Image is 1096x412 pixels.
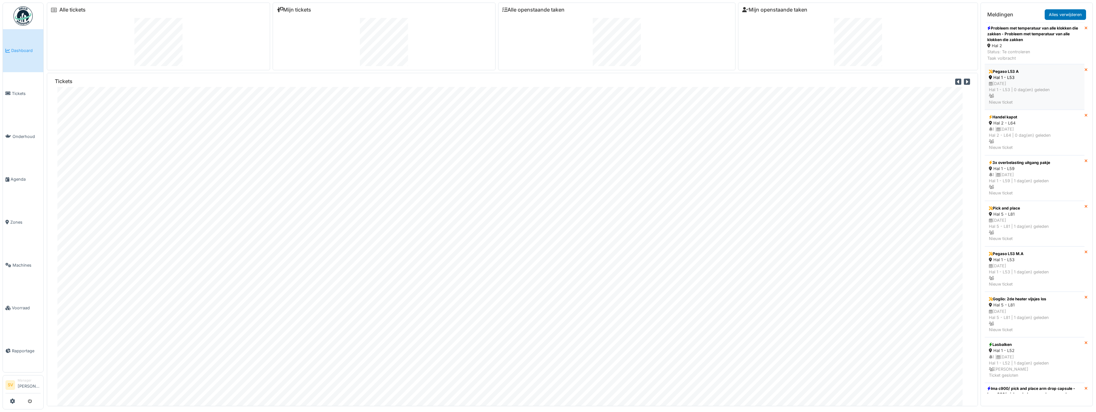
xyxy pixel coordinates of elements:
[989,69,1080,74] div: Pegaso L53 A
[989,302,1080,308] div: Hal 5 - L81
[989,172,1080,196] div: 1 | [DATE] Hal 1 - L59 | 1 dag(en) geleden Nieuw ticket
[989,205,1080,211] div: Pick and place
[989,160,1080,166] div: 3x overbelasting uitgang pakje
[13,6,33,26] img: Badge_color-CXgf-gQk.svg
[1045,9,1086,20] a: Alles verwijderen
[5,380,15,390] li: SV
[989,263,1080,288] div: [DATE] Hal 1 - L53 | 1 dag(en) geleden Nieuw ticket
[59,7,86,13] a: Alle tickets
[989,166,1080,172] div: Hal 1 - L59
[989,74,1080,81] div: Hal 1 - L53
[985,64,1084,110] a: Pegaso L53 A Hal 1 - L53 [DATE]Hal 1 - L53 | 0 dag(en) geleden Nieuw ticket
[985,337,1084,383] a: Lasbalken Hal 1 - L52 1 |[DATE]Hal 1 - L52 | 1 dag(en) geleden [PERSON_NAME]Ticket gesloten
[3,244,43,287] a: Machines
[3,72,43,115] a: Tickets
[985,292,1084,337] a: Goglio: 2de heater vijsjes los Hal 5 - L81 [DATE]Hal 5 - L81 | 1 dag(en) geleden Nieuw ticket
[18,378,41,383] div: Manager
[985,110,1084,155] a: Handel kapot Hal 2 - L64 1 |[DATE]Hal 2 - L64 | 0 dag(en) geleden Nieuw ticket
[502,7,565,13] a: Alle openstaande taken
[989,251,1080,257] div: Pegaso L53 M.A
[12,305,41,311] span: Voorraad
[989,126,1080,151] div: 1 | [DATE] Hal 2 - L64 | 0 dag(en) geleden Nieuw ticket
[742,7,807,13] a: Mijn openstaande taken
[13,133,41,140] span: Onderhoud
[989,211,1080,217] div: Hal 5 - L81
[3,287,43,330] a: Voorraad
[3,115,43,158] a: Onderhoud
[985,22,1084,64] a: Probleem met temperatuur van alle klokken die zakken - Probleem met temperatuur van alle klokken ...
[11,47,41,54] span: Dashboard
[277,7,311,13] a: Mijn tickets
[10,219,41,225] span: Zones
[13,262,41,268] span: Machines
[987,386,1082,397] div: Ima c900/ pick and place arm drop capsule - Ima c900/ pick and place arm drop capsule
[55,78,72,84] h6: Tickets
[12,348,41,354] span: Rapportage
[989,308,1080,333] div: [DATE] Hal 5 - L81 | 1 dag(en) geleden Nieuw ticket
[989,114,1080,120] div: Handel kapot
[18,378,41,392] li: [PERSON_NAME]
[3,330,43,373] a: Rapportage
[985,246,1084,292] a: Pegaso L53 M.A Hal 1 - L53 [DATE]Hal 1 - L53 | 1 dag(en) geleden Nieuw ticket
[3,158,43,201] a: Agenda
[989,81,1080,105] div: [DATE] Hal 1 - L53 | 0 dag(en) geleden Nieuw ticket
[987,43,1082,49] div: Hal 2
[989,296,1080,302] div: Goglio: 2de heater vijsjes los
[985,155,1084,201] a: 3x overbelasting uitgang pakje Hal 1 - L59 1 |[DATE]Hal 1 - L59 | 1 dag(en) geleden Nieuw ticket
[989,120,1080,126] div: Hal 2 - L64
[12,90,41,97] span: Tickets
[3,201,43,244] a: Zones
[3,29,43,72] a: Dashboard
[985,201,1084,246] a: Pick and place Hal 5 - L81 [DATE]Hal 5 - L81 | 1 dag(en) geleden Nieuw ticket
[989,257,1080,263] div: Hal 1 - L53
[989,354,1080,379] div: 1 | [DATE] Hal 1 - L52 | 1 dag(en) geleden [PERSON_NAME] Ticket gesloten
[989,217,1080,242] div: [DATE] Hal 5 - L81 | 1 dag(en) geleden Nieuw ticket
[987,25,1082,43] div: Probleem met temperatuur van alle klokken die zakken - Probleem met temperatuur van alle klokken ...
[11,176,41,182] span: Agenda
[5,378,41,393] a: SV Manager[PERSON_NAME]
[989,342,1080,348] div: Lasbalken
[987,49,1082,61] div: Status: Te controleren Taak volbracht
[987,12,1013,18] h6: Meldingen
[989,348,1080,354] div: Hal 1 - L52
